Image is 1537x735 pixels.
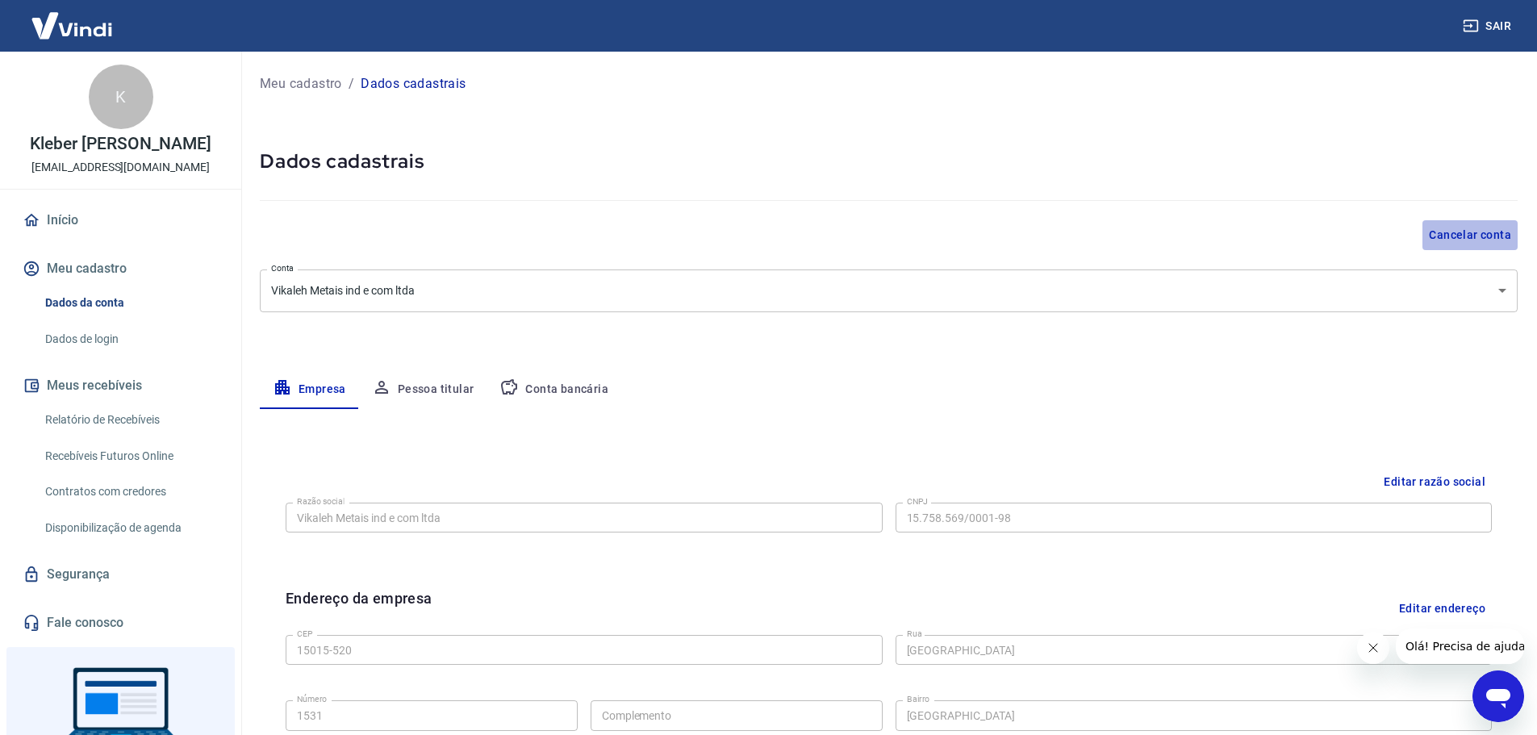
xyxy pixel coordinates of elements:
iframe: Mensagem da empresa [1396,629,1524,664]
div: K [89,65,153,129]
p: Dados cadastrais [361,74,466,94]
h5: Dados cadastrais [260,148,1518,174]
h6: Endereço da empresa [286,587,432,629]
a: Disponibilização de agenda [39,512,222,545]
img: Vindi [19,1,124,50]
a: Dados de login [39,323,222,356]
label: CEP [297,628,312,640]
a: Meu cadastro [260,74,342,94]
label: Rua [907,628,922,640]
label: CNPJ [907,495,928,507]
button: Meus recebíveis [19,368,222,403]
a: Relatório de Recebíveis [39,403,222,436]
button: Pessoa titular [359,370,487,409]
a: Contratos com credores [39,475,222,508]
a: Fale conosco [19,605,222,641]
button: Meu cadastro [19,251,222,286]
label: Número [297,693,327,705]
span: Olá! Precisa de ajuda? [10,11,136,24]
button: Sair [1460,11,1518,41]
button: Empresa [260,370,359,409]
p: / [349,74,354,94]
label: Bairro [907,693,929,705]
button: Conta bancária [487,370,621,409]
button: Editar endereço [1393,587,1492,629]
div: Vikaleh Metais ind e com ltda [260,269,1518,312]
button: Cancelar conta [1422,220,1518,250]
a: Segurança [19,557,222,592]
iframe: Fechar mensagem [1357,632,1389,664]
label: Conta [271,262,294,274]
button: Editar razão social [1377,467,1492,497]
label: Razão social [297,495,345,507]
iframe: Botão para abrir a janela de mensagens [1472,670,1524,722]
a: Dados da conta [39,286,222,319]
p: [EMAIL_ADDRESS][DOMAIN_NAME] [31,159,210,176]
a: Recebíveis Futuros Online [39,440,222,473]
p: Kleber [PERSON_NAME] [30,136,211,152]
a: Início [19,203,222,238]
